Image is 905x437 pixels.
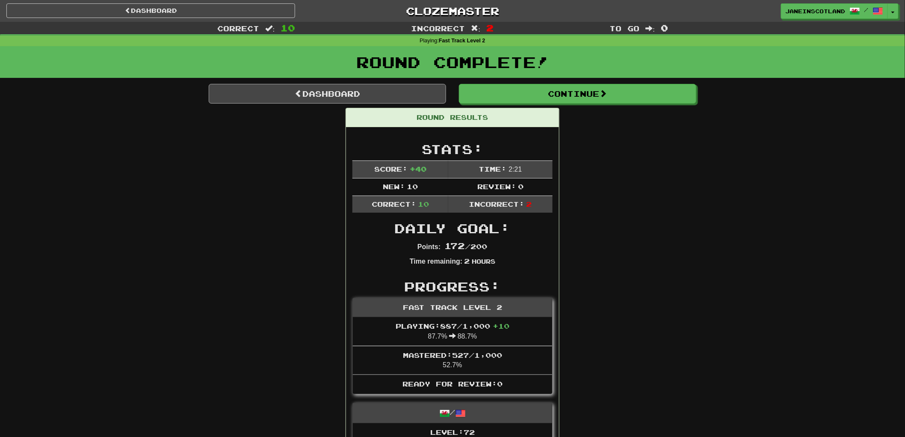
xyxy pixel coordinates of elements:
span: 10 [407,182,418,190]
span: 0 [661,23,668,33]
strong: Points: [417,243,441,250]
span: 2 [526,200,532,208]
span: Mastered: 527 / 1,000 [403,351,502,359]
button: Continue [459,84,696,104]
span: Score: [374,165,408,173]
h2: Progress: [352,279,553,294]
h2: Stats: [352,142,553,156]
span: : [646,25,655,32]
li: 87.7% 88.7% [353,317,552,346]
span: 10 [281,23,295,33]
span: Playing: 887 / 1,000 [396,322,509,330]
li: 52.7% [353,346,552,375]
a: Dashboard [6,3,295,18]
div: Fast Track Level 2 [353,298,552,317]
span: JaneinScotland [786,7,846,15]
span: Correct: [372,200,416,208]
span: + 40 [410,165,426,173]
span: Correct [218,24,260,33]
span: 2 [486,23,494,33]
span: + 10 [493,322,509,330]
span: 10 [418,200,429,208]
span: To go [610,24,640,33]
span: 2 [464,257,470,265]
span: Level: 72 [430,428,475,436]
small: Hours [472,258,495,265]
a: Clozemaster [308,3,597,18]
span: / [864,7,869,13]
a: Dashboard [209,84,446,104]
span: / 200 [444,242,488,250]
span: New: [383,182,405,190]
div: Round Results [346,108,559,127]
span: Incorrect [411,24,465,33]
strong: Fast Track Level 2 [439,38,485,44]
span: : [266,25,275,32]
span: 0 [518,182,523,190]
strong: Time remaining: [410,258,462,265]
span: 2 : 21 [509,166,522,173]
span: Review: [477,182,516,190]
span: 172 [444,241,465,251]
h1: Round Complete! [3,54,902,71]
span: Time: [479,165,507,173]
div: / [353,403,552,423]
a: JaneinScotland / [781,3,888,19]
h2: Daily Goal: [352,221,553,235]
span: : [471,25,481,32]
span: Ready for Review: 0 [402,380,503,388]
span: Incorrect: [469,200,524,208]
